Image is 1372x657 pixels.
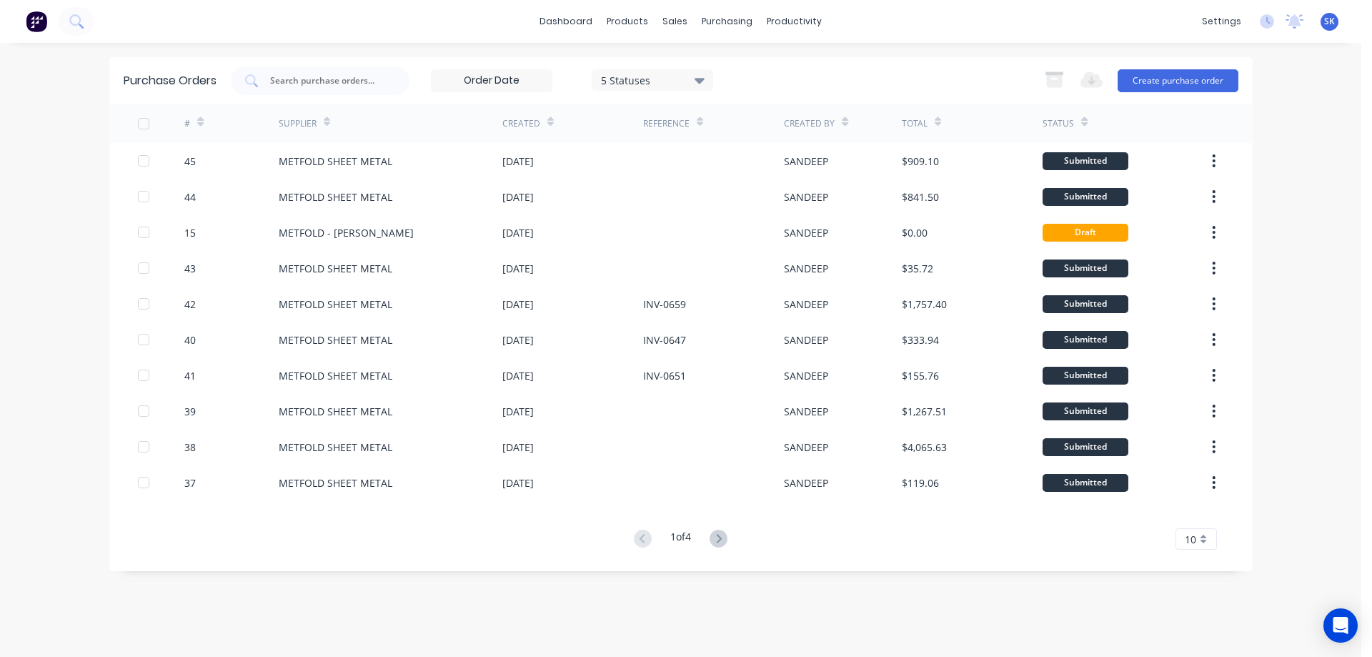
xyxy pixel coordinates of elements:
[279,404,392,419] div: METFOLD SHEET METAL
[784,368,828,383] div: SANDEEP
[643,368,686,383] div: INV-0651
[1043,402,1128,420] div: Submitted
[1185,532,1196,547] span: 10
[784,261,828,276] div: SANDEEP
[1043,474,1128,492] div: Submitted
[279,368,392,383] div: METFOLD SHEET METAL
[902,404,947,419] div: $1,267.51
[784,475,828,490] div: SANDEEP
[502,297,534,312] div: [DATE]
[26,11,47,32] img: Factory
[902,297,947,312] div: $1,757.40
[643,297,686,312] div: INV-0659
[1043,331,1128,349] div: Submitted
[784,189,828,204] div: SANDEEP
[279,117,317,130] div: Supplier
[1324,15,1335,28] span: SK
[502,189,534,204] div: [DATE]
[502,225,534,240] div: [DATE]
[279,261,392,276] div: METFOLD SHEET METAL
[502,440,534,455] div: [DATE]
[784,117,835,130] div: Created By
[902,440,947,455] div: $4,065.63
[902,261,933,276] div: $35.72
[184,225,196,240] div: 15
[1043,295,1128,313] div: Submitted
[184,189,196,204] div: 44
[502,261,534,276] div: [DATE]
[902,475,939,490] div: $119.06
[784,154,828,169] div: SANDEEP
[184,368,196,383] div: 41
[643,332,686,347] div: INV-0647
[902,189,939,204] div: $841.50
[184,475,196,490] div: 37
[502,368,534,383] div: [DATE]
[784,404,828,419] div: SANDEEP
[902,225,928,240] div: $0.00
[784,332,828,347] div: SANDEEP
[695,11,760,32] div: purchasing
[784,297,828,312] div: SANDEEP
[1043,260,1128,277] div: Submitted
[902,332,939,347] div: $333.94
[1043,224,1128,242] div: Draft
[502,332,534,347] div: [DATE]
[184,404,196,419] div: 39
[902,154,939,169] div: $909.10
[902,117,928,130] div: Total
[643,117,690,130] div: Reference
[432,70,552,92] input: Order Date
[124,72,217,89] div: Purchase Orders
[601,72,703,87] div: 5 Statuses
[600,11,655,32] div: products
[502,475,534,490] div: [DATE]
[279,475,392,490] div: METFOLD SHEET METAL
[502,404,534,419] div: [DATE]
[1195,11,1248,32] div: settings
[1043,152,1128,170] div: Submitted
[902,368,939,383] div: $155.76
[760,11,829,32] div: productivity
[502,154,534,169] div: [DATE]
[184,154,196,169] div: 45
[279,225,414,240] div: METFOLD - [PERSON_NAME]
[1323,608,1358,643] div: Open Intercom Messenger
[1043,438,1128,456] div: Submitted
[1043,188,1128,206] div: Submitted
[269,74,387,88] input: Search purchase orders...
[184,261,196,276] div: 43
[502,117,540,130] div: Created
[184,440,196,455] div: 38
[279,440,392,455] div: METFOLD SHEET METAL
[279,332,392,347] div: METFOLD SHEET METAL
[784,225,828,240] div: SANDEEP
[1043,367,1128,385] div: Submitted
[532,11,600,32] a: dashboard
[184,297,196,312] div: 42
[670,529,691,550] div: 1 of 4
[279,189,392,204] div: METFOLD SHEET METAL
[1043,117,1074,130] div: Status
[279,154,392,169] div: METFOLD SHEET METAL
[655,11,695,32] div: sales
[184,332,196,347] div: 40
[1118,69,1238,92] button: Create purchase order
[279,297,392,312] div: METFOLD SHEET METAL
[184,117,190,130] div: #
[784,440,828,455] div: SANDEEP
